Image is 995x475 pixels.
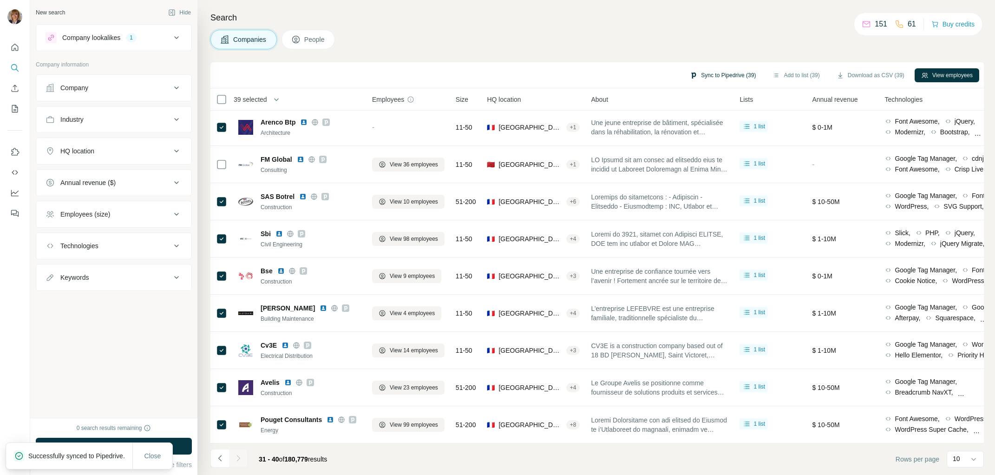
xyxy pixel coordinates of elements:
span: - [372,124,374,131]
span: Modernizr, [895,127,925,137]
span: [GEOGRAPHIC_DATA], [GEOGRAPHIC_DATA], [GEOGRAPHIC_DATA] [498,234,562,244]
button: Feedback [7,205,22,222]
img: Logo of Bse [238,269,253,284]
button: Employees (size) [36,203,191,225]
h4: Search [210,11,984,24]
span: Google Tag Manager, [895,303,957,312]
p: 151 [875,19,887,30]
button: Use Surfe on LinkedIn [7,144,22,160]
button: Navigate to previous page [210,449,229,468]
div: Company [60,83,88,92]
img: Logo of Sbi [238,231,253,246]
button: Industry [36,108,191,131]
span: Google Tag Manager, [895,340,957,349]
span: Sbi [261,229,271,238]
span: LO Ipsumd sit am consec ad elitseddo eius te incidid ut Laboreet Doloremagn al Enima Mini veniamq... [591,155,728,174]
span: Google Tag Manager, [895,154,957,163]
div: 1 [126,33,137,42]
span: $ 1-10M [812,347,836,354]
img: LinkedIn logo [284,379,292,386]
span: Technologies [884,95,923,104]
span: 1 list [753,420,765,428]
span: Font Awesome, [895,117,939,126]
span: 1 list [753,308,765,317]
div: Employees (size) [60,210,110,219]
span: $ 1-10M [812,235,836,243]
span: [GEOGRAPHIC_DATA], [GEOGRAPHIC_DATA], [GEOGRAPHIC_DATA] [498,197,562,206]
div: + 3 [566,272,580,280]
span: View 4 employees [390,309,435,317]
span: WordPress, [952,276,986,285]
span: Close [144,451,161,461]
button: Enrich CSV [7,80,22,97]
span: Size [456,95,468,104]
div: + 6 [566,198,580,206]
div: Construction [261,203,361,211]
span: 51-200 [456,197,476,206]
button: Use Surfe API [7,164,22,181]
span: Annual revenue [812,95,858,104]
button: Company lookalikes1 [36,26,191,49]
span: L’entreprise LEFEBVRE est une entreprise familiale, traditionnelle spécialiste du dépannage et de... [591,304,728,323]
button: Hide [162,6,197,20]
button: View 23 employees [372,381,445,395]
span: Arenco Btp [261,118,295,127]
span: Hello Elementor, [895,350,943,360]
span: View 9 employees [390,272,435,280]
span: WordPress Super Cache, [895,425,968,434]
button: Download as CSV (39) [830,68,911,82]
span: 1 list [753,383,765,391]
span: Google Tag Manager, [895,377,957,386]
span: People [304,35,326,44]
img: Logo of Pouget Consultants [238,417,253,432]
button: View 4 employees [372,306,441,320]
span: 1 list [753,345,765,354]
div: Technologies [60,241,98,251]
span: View 36 employees [390,160,438,169]
span: 11-50 [456,271,472,281]
img: Logo of Cv3E [238,343,253,358]
div: + 1 [566,123,580,132]
span: [GEOGRAPHIC_DATA], [GEOGRAPHIC_DATA], [GEOGRAPHIC_DATA]-[GEOGRAPHIC_DATA] [498,160,562,169]
span: [GEOGRAPHIC_DATA], [GEOGRAPHIC_DATA] [498,420,562,429]
span: $ 10-50M [812,198,839,205]
span: 1 list [753,159,765,168]
span: 180,779 [284,455,308,463]
span: 🇫🇷 [487,346,495,355]
span: PHP, [925,228,940,237]
button: View 36 employees [372,158,445,172]
img: LinkedIn logo [327,416,334,423]
div: + 4 [566,383,580,392]
span: 🇫🇷 [487,383,495,392]
span: 11-50 [456,234,472,244]
span: 51-200 [456,383,476,392]
span: jQuery, [955,228,975,237]
span: Lists [740,95,753,104]
span: Loremips do sitametcons : - Adipiscin - Elitseddo - Eiusmodtemp : INC, Utlabor et doloremagnaa en... [591,192,728,211]
img: Logo of FM Global [238,157,253,172]
span: Loremi Dolorsitame con adi elitsed do Eiusmod te i’Utlaboreet do magnaali, enimadm ve quisnostrud... [591,416,728,434]
span: HQ location [487,95,521,104]
button: Buy credits [931,18,975,31]
span: Pouget Consultants [261,415,322,424]
span: Afterpay, [895,313,920,323]
span: Avelis [261,378,280,387]
button: Sync to Pipedrive (39) [683,68,762,82]
span: Breadcrumb NavXT, [895,388,953,397]
button: HQ location [36,140,191,162]
div: Construction [261,277,361,286]
span: Cv3E [261,341,277,350]
button: Quick start [7,39,22,56]
span: 🇫🇷 [487,309,495,318]
span: $ 10-50M [812,384,839,391]
span: $ 1-10M [812,310,836,317]
span: jQuery Migrate, [940,239,985,248]
button: Technologies [36,235,191,257]
span: 11-50 [456,346,472,355]
span: Font Awesome, [895,414,939,423]
span: 🇫🇷 [487,123,495,132]
button: Company [36,77,191,99]
span: Squarespace, [935,313,975,323]
span: results [259,455,327,463]
div: HQ location [60,146,94,156]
